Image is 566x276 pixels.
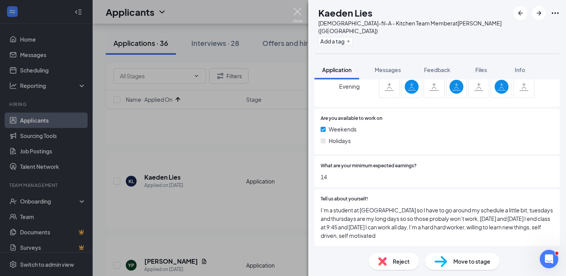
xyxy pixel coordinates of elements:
[321,162,417,170] span: What are your minimum expected earnings?
[318,19,510,35] div: [DEMOGRAPHIC_DATA]-fil-A - Kitchen Team Member at [PERSON_NAME] ([GEOGRAPHIC_DATA])
[551,8,560,18] svg: Ellipses
[532,6,546,20] button: ArrowRight
[516,8,525,18] svg: ArrowLeftNew
[375,66,401,73] span: Messages
[321,195,368,203] span: Tell us about yourself!
[453,257,490,266] span: Move to stage
[515,66,525,73] span: Info
[321,206,554,240] span: I’m a student at [GEOGRAPHIC_DATA] so I have to go around my schedule a little bit, tuesdays and ...
[318,37,353,45] button: PlusAdd a tag
[339,79,360,93] span: Evening
[321,173,554,181] span: 14
[322,66,351,73] span: Application
[321,115,382,122] span: Are you available to work on
[329,125,356,133] span: Weekends
[346,39,351,44] svg: Plus
[393,257,410,266] span: Reject
[514,6,527,20] button: ArrowLeftNew
[329,136,351,145] span: Holidays
[318,6,372,19] h1: Kaeden Lies
[475,66,487,73] span: Files
[540,250,558,268] iframe: Intercom live chat
[534,8,544,18] svg: ArrowRight
[424,66,450,73] span: Feedback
